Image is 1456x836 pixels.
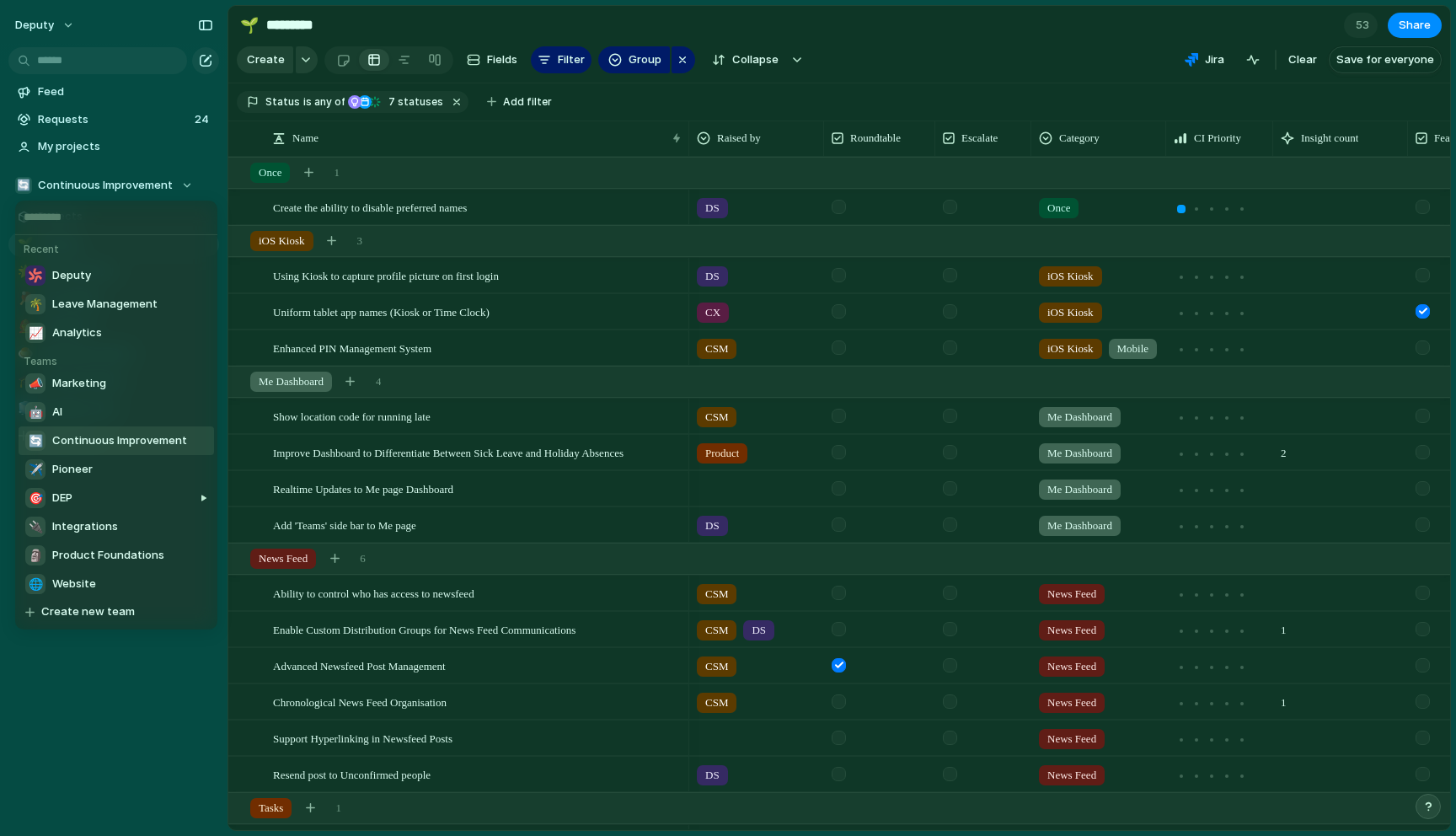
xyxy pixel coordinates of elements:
div: 🔌 [25,517,45,537]
span: Deputy [52,267,91,284]
div: 🎯 [25,488,45,508]
h5: Teams [19,347,219,369]
span: Continuous Improvement [52,432,187,449]
div: ✈️ [25,459,45,480]
span: Website [52,576,96,592]
div: 🔄 [25,431,45,451]
span: Integrations [52,518,118,535]
span: Marketing [52,375,106,392]
div: 📈 [25,323,45,343]
div: 🌐 [25,574,45,594]
span: Product Foundations [52,547,164,564]
span: Analytics [52,324,102,341]
span: DEP [52,490,72,506]
span: Pioneer [52,461,93,478]
div: 🤖 [25,402,45,422]
span: Leave Management [52,296,158,313]
span: Create new team [41,603,135,620]
div: 📣 [25,373,45,394]
h5: Recent [19,235,219,257]
div: 🗿 [25,545,45,565]
div: 🌴 [25,294,45,314]
span: AI [52,404,62,421]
